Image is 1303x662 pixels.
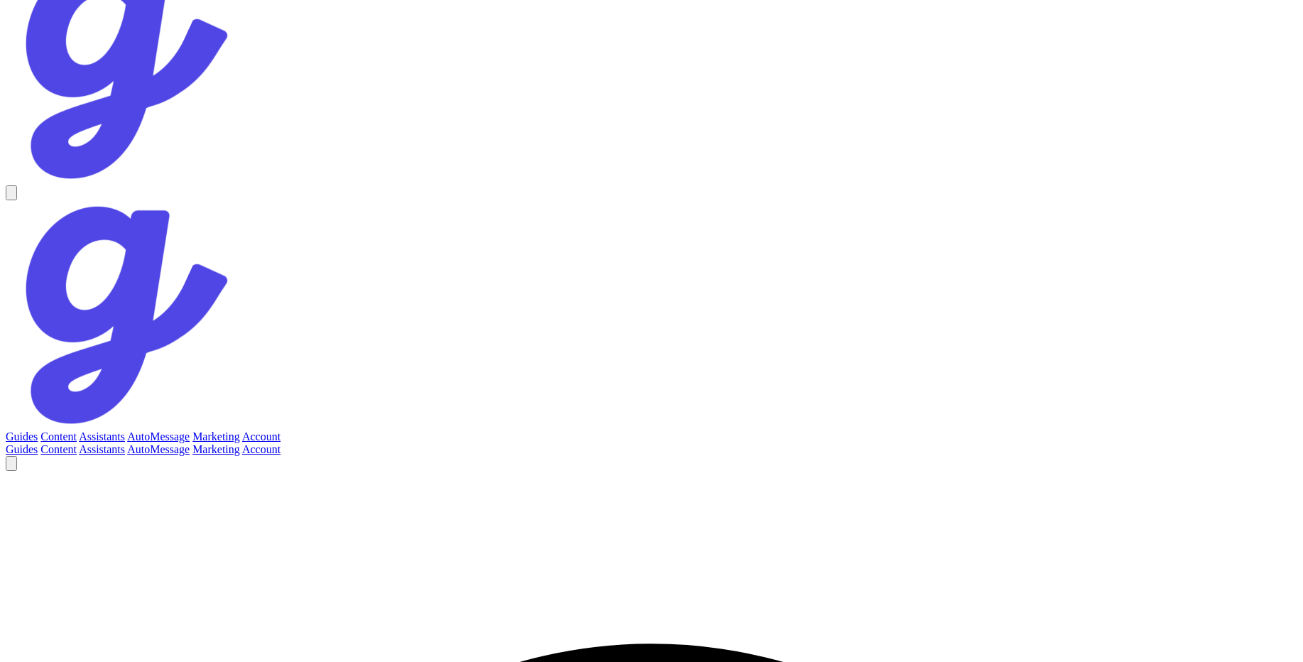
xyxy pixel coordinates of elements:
a: AutoMessage [127,443,190,455]
a: Content [40,443,77,455]
a: Marketing [192,443,240,455]
button: Notifications [6,456,17,471]
a: Guides [6,430,38,443]
a: Guides [6,443,38,455]
a: Account [242,443,280,455]
a: Assistants [79,443,125,455]
img: Guestive Guides [6,200,233,428]
a: Assistants [79,430,125,443]
a: Marketing [192,430,240,443]
a: Account [242,430,280,443]
a: Content [40,430,77,443]
a: AutoMessage [127,430,190,443]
